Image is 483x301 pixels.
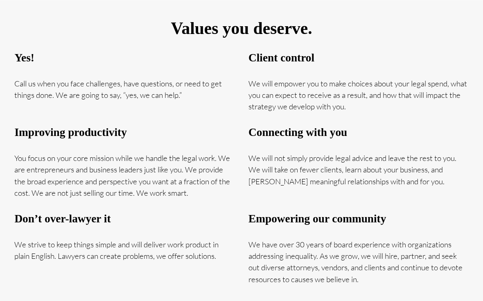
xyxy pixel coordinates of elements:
h2: Values you deserve. [14,19,468,38]
p: We have over 30 years of board experience with organizations addressing inequality. As we grow, w... [248,239,469,285]
h3: Improving productivity [14,126,235,139]
p: Call us when you face challenges, have questions, or need to get things done. We are going to say... [14,78,235,101]
p: We will empower you to make choices about your legal spend, what you can expect to receive as a r... [248,78,469,113]
h3: Yes! [14,52,235,65]
h3: Empowering our community [248,213,469,226]
h3: Connecting with you [248,126,469,139]
h3: Don’t over-lawyer it [14,213,235,226]
p: We will not simply provide legal advice and leave the rest to you. We will take on fewer clients,... [248,152,469,187]
h3: Client control [248,52,469,65]
p: You focus on your core mission while we handle the legal work. We are entrepreneurs and business ... [14,152,235,199]
p: We strive to keep things simple and will deliver work product in plain English. Lawyers can creat... [14,239,235,262]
